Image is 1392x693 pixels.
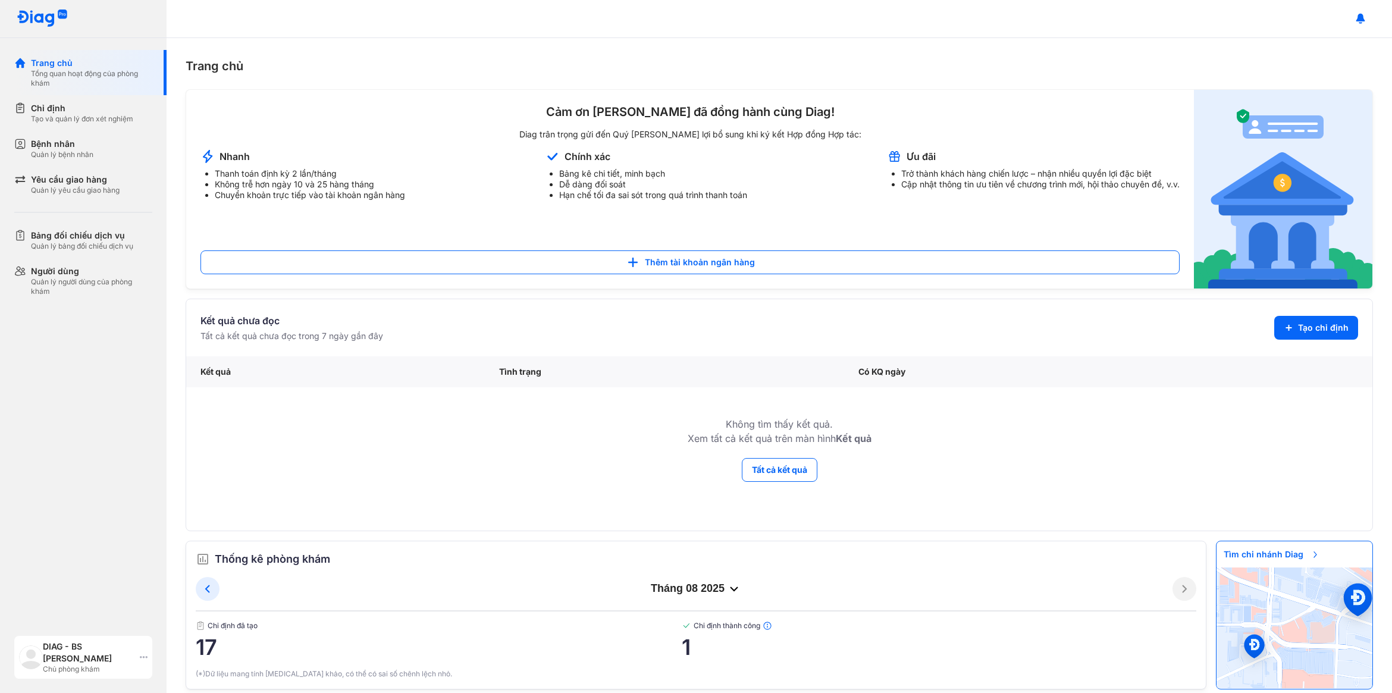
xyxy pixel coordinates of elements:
[215,551,330,567] span: Thống kê phòng khám
[200,313,383,328] div: Kết quả chưa đọc
[19,645,43,669] img: logo
[682,635,1196,659] span: 1
[31,186,120,195] div: Quản lý yêu cầu giao hàng
[215,179,405,190] li: Không trễ hơn ngày 10 và 25 hàng tháng
[682,621,691,631] img: checked-green.01cc79e0.svg
[31,114,133,124] div: Tạo và quản lý đơn xét nghiệm
[907,150,936,163] div: Ưu đãi
[196,621,205,631] img: document.50c4cfd0.svg
[1274,316,1358,340] button: Tạo chỉ định
[215,168,405,179] li: Thanh toán định kỳ 2 lần/tháng
[220,150,250,163] div: Nhanh
[887,149,902,164] img: account-announcement
[763,621,772,631] img: info.7e716105.svg
[31,265,152,277] div: Người dùng
[31,230,133,242] div: Bảng đối chiếu dịch vụ
[901,168,1180,179] li: Trở thành khách hàng chiến lược – nhận nhiều quyền lợi đặc biệt
[196,621,682,631] span: Chỉ định đã tạo
[186,356,485,387] div: Kết quả
[742,458,817,482] button: Tất cả kết quả
[485,356,844,387] div: Tình trạng
[31,69,152,88] div: Tổng quan hoạt động của phòng khám
[1298,322,1349,334] span: Tạo chỉ định
[1217,541,1327,567] span: Tìm chi nhánh Diag
[901,179,1180,190] li: Cập nhật thông tin ưu tiên về chương trình mới, hội thảo chuyên đề, v.v.
[31,242,133,251] div: Quản lý bảng đối chiếu dịch vụ
[31,277,152,296] div: Quản lý người dùng của phòng khám
[186,387,1372,457] td: Không tìm thấy kết quả. Xem tất cả kết quả trên màn hình
[17,10,68,28] img: logo
[196,552,210,566] img: order.5a6da16c.svg
[565,150,610,163] div: Chính xác
[200,129,1180,140] div: Diag trân trọng gửi đến Quý [PERSON_NAME] lợi bổ sung khi ký kết Hợp đồng Hợp tác:
[31,102,133,114] div: Chỉ định
[31,138,93,150] div: Bệnh nhân
[200,149,215,164] img: account-announcement
[844,356,1227,387] div: Có KQ ngày
[31,57,152,69] div: Trang chủ
[31,174,120,186] div: Yêu cầu giao hàng
[196,635,682,659] span: 17
[559,179,747,190] li: Dễ dàng đối soát
[196,669,1196,679] div: (*)Dữ liệu mang tính [MEDICAL_DATA] khảo, có thể có sai số chênh lệch nhỏ.
[559,168,747,179] li: Bảng kê chi tiết, minh bạch
[186,57,1373,75] div: Trang chủ
[220,582,1172,596] div: tháng 08 2025
[200,250,1180,274] button: Thêm tài khoản ngân hàng
[43,641,135,664] div: DIAG - BS [PERSON_NAME]
[1194,90,1372,289] img: account-announcement
[31,150,93,159] div: Quản lý bệnh nhân
[836,432,871,444] b: Kết quả
[43,664,135,674] div: Chủ phòng khám
[545,149,560,164] img: account-announcement
[215,190,405,200] li: Chuyển khoản trực tiếp vào tài khoản ngân hàng
[559,190,747,200] li: Hạn chế tối đa sai sót trong quá trình thanh toán
[682,621,1196,631] span: Chỉ định thành công
[200,330,383,342] div: Tất cả kết quả chưa đọc trong 7 ngày gần đây
[200,104,1180,120] div: Cảm ơn [PERSON_NAME] đã đồng hành cùng Diag!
